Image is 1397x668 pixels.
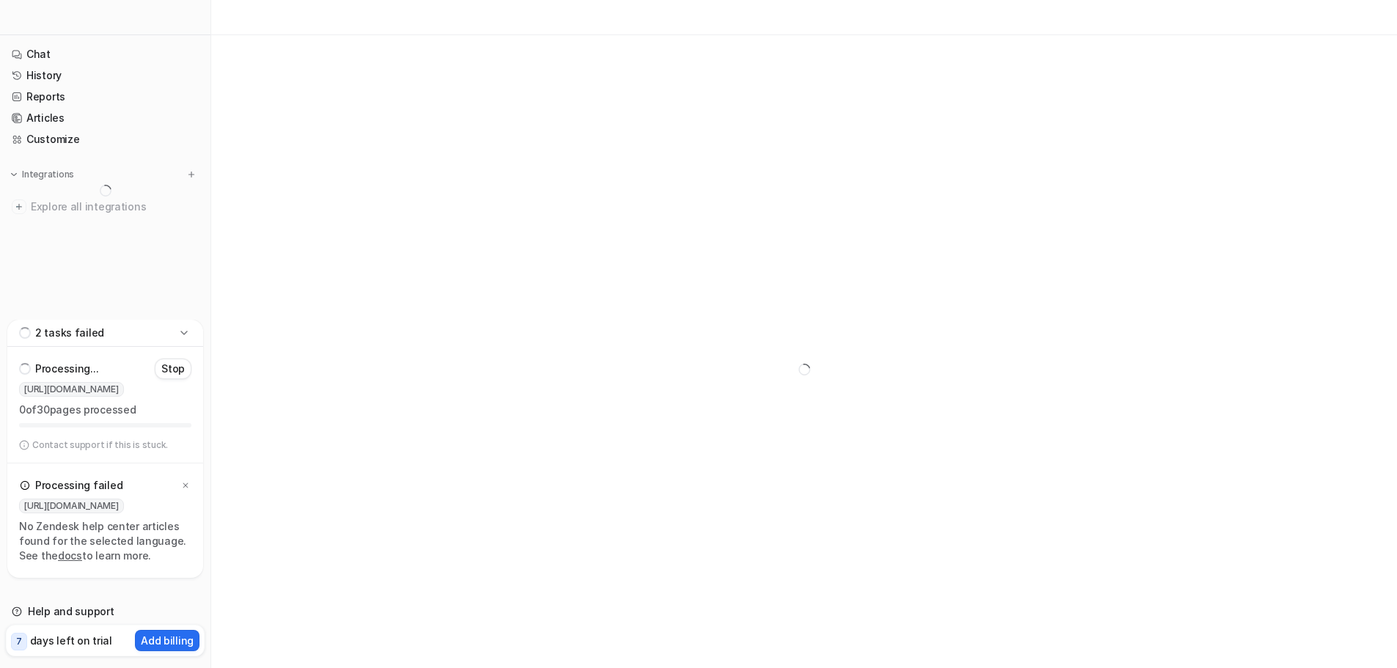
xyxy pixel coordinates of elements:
[19,382,124,397] span: [URL][DOMAIN_NAME]
[186,169,197,180] img: menu_add.svg
[22,169,74,180] p: Integrations
[35,361,98,376] p: Processing...
[9,169,19,180] img: expand menu
[30,633,112,648] p: days left on trial
[6,65,205,86] a: History
[35,326,104,340] p: 2 tasks failed
[19,403,191,417] p: 0 of 30 pages processed
[6,129,205,150] a: Customize
[19,519,191,563] div: No Zendesk help center articles found for the selected language. See the to learn more.
[19,499,124,513] span: [URL][DOMAIN_NAME]
[35,478,122,493] p: Processing failed
[32,439,168,451] p: Contact support if this is stuck.
[6,87,205,107] a: Reports
[155,359,191,379] button: Stop
[6,108,205,128] a: Articles
[6,167,78,182] button: Integrations
[135,630,199,651] button: Add billing
[6,601,205,622] a: Help and support
[58,549,82,562] a: docs
[16,635,22,648] p: 7
[31,195,199,219] span: Explore all integrations
[141,633,194,648] p: Add billing
[6,44,205,65] a: Chat
[161,361,185,376] p: Stop
[12,199,26,214] img: explore all integrations
[6,197,205,217] a: Explore all integrations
